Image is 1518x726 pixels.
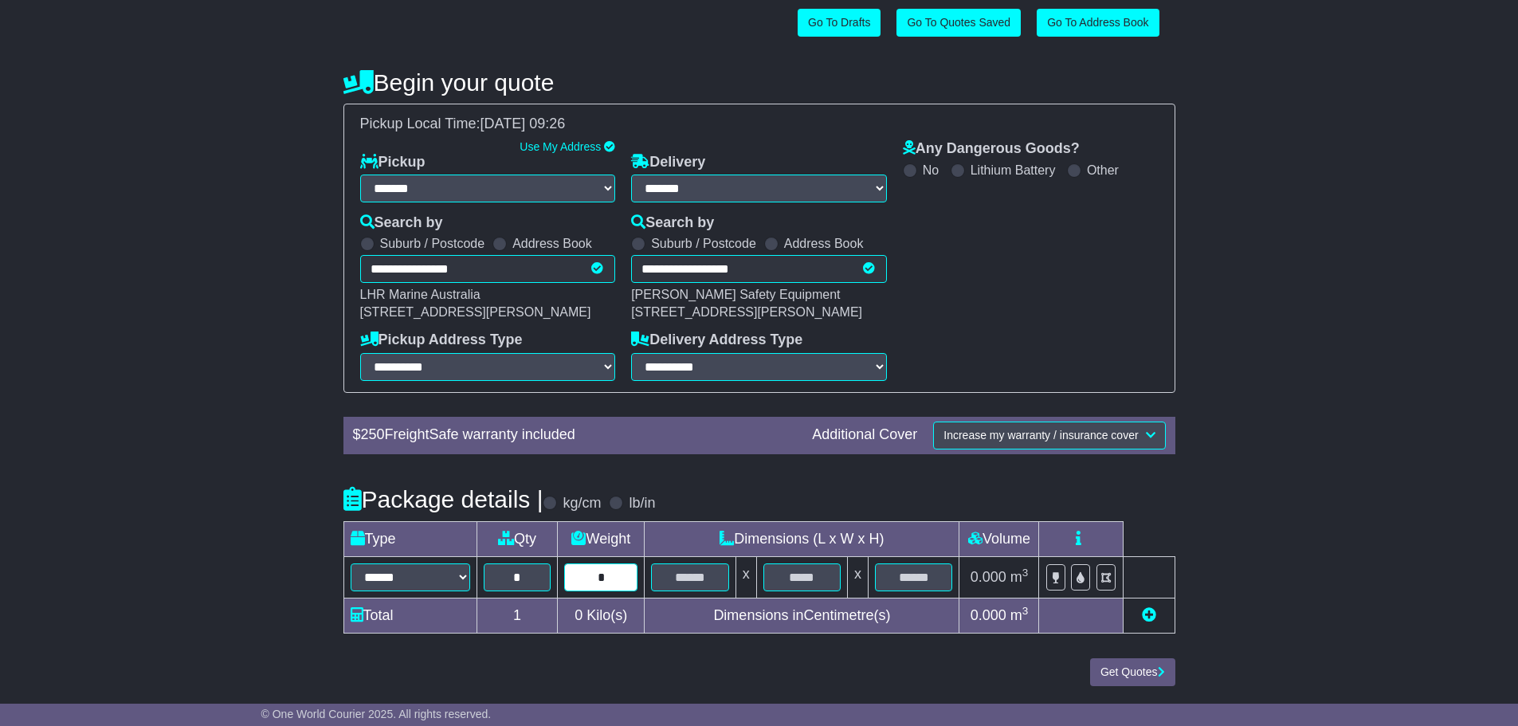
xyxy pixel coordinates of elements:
[352,116,1167,133] div: Pickup Local Time:
[971,607,1006,623] span: 0.000
[477,598,558,633] td: 1
[380,236,485,251] label: Suburb / Postcode
[261,708,492,720] span: © One World Courier 2025. All rights reserved.
[1087,163,1119,178] label: Other
[361,426,385,442] span: 250
[1022,605,1029,617] sup: 3
[343,69,1175,96] h4: Begin your quote
[575,607,582,623] span: 0
[1010,607,1029,623] span: m
[631,288,840,301] span: [PERSON_NAME] Safety Equipment
[903,140,1080,158] label: Any Dangerous Goods?
[959,521,1039,556] td: Volume
[1037,9,1159,37] a: Go To Address Book
[360,305,591,319] span: [STREET_ADDRESS][PERSON_NAME]
[971,163,1056,178] label: Lithium Battery
[1022,567,1029,579] sup: 3
[343,598,477,633] td: Total
[784,236,864,251] label: Address Book
[360,288,481,301] span: LHR Marine Australia
[735,556,756,598] td: x
[1090,658,1175,686] button: Get Quotes
[345,426,805,444] div: $ FreightSafe warranty included
[343,486,543,512] h4: Package details |
[477,521,558,556] td: Qty
[645,598,959,633] td: Dimensions in Centimetre(s)
[943,429,1138,441] span: Increase my warranty / insurance cover
[558,598,645,633] td: Kilo(s)
[933,422,1165,449] button: Increase my warranty / insurance cover
[558,521,645,556] td: Weight
[631,305,862,319] span: [STREET_ADDRESS][PERSON_NAME]
[848,556,869,598] td: x
[360,154,426,171] label: Pickup
[1142,607,1156,623] a: Add new item
[631,332,802,349] label: Delivery Address Type
[481,116,566,131] span: [DATE] 09:26
[360,214,443,232] label: Search by
[804,426,925,444] div: Additional Cover
[563,495,601,512] label: kg/cm
[512,236,592,251] label: Address Book
[631,154,705,171] label: Delivery
[629,495,655,512] label: lb/in
[971,569,1006,585] span: 0.000
[1010,569,1029,585] span: m
[923,163,939,178] label: No
[896,9,1021,37] a: Go To Quotes Saved
[651,236,756,251] label: Suburb / Postcode
[360,332,523,349] label: Pickup Address Type
[520,140,601,153] a: Use My Address
[798,9,881,37] a: Go To Drafts
[631,214,714,232] label: Search by
[343,521,477,556] td: Type
[645,521,959,556] td: Dimensions (L x W x H)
